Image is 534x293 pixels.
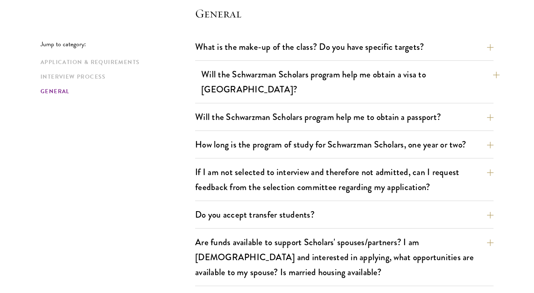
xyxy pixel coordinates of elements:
[195,205,494,224] button: Do you accept transfer students?
[195,163,494,196] button: If I am not selected to interview and therefore not admitted, can I request feedback from the sel...
[195,5,494,21] h4: General
[195,38,494,56] button: What is the make-up of the class? Do you have specific targets?
[40,87,190,96] a: General
[195,108,494,126] button: Will the Schwarzman Scholars program help me to obtain a passport?
[40,58,190,66] a: Application & Requirements
[201,65,500,98] button: Will the Schwarzman Scholars program help me obtain a visa to [GEOGRAPHIC_DATA]?
[195,233,494,281] button: Are funds available to support Scholars' spouses/partners? I am [DEMOGRAPHIC_DATA] and interested...
[195,135,494,154] button: How long is the program of study for Schwarzman Scholars, one year or two?
[40,73,190,81] a: Interview Process
[40,41,195,48] p: Jump to category:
